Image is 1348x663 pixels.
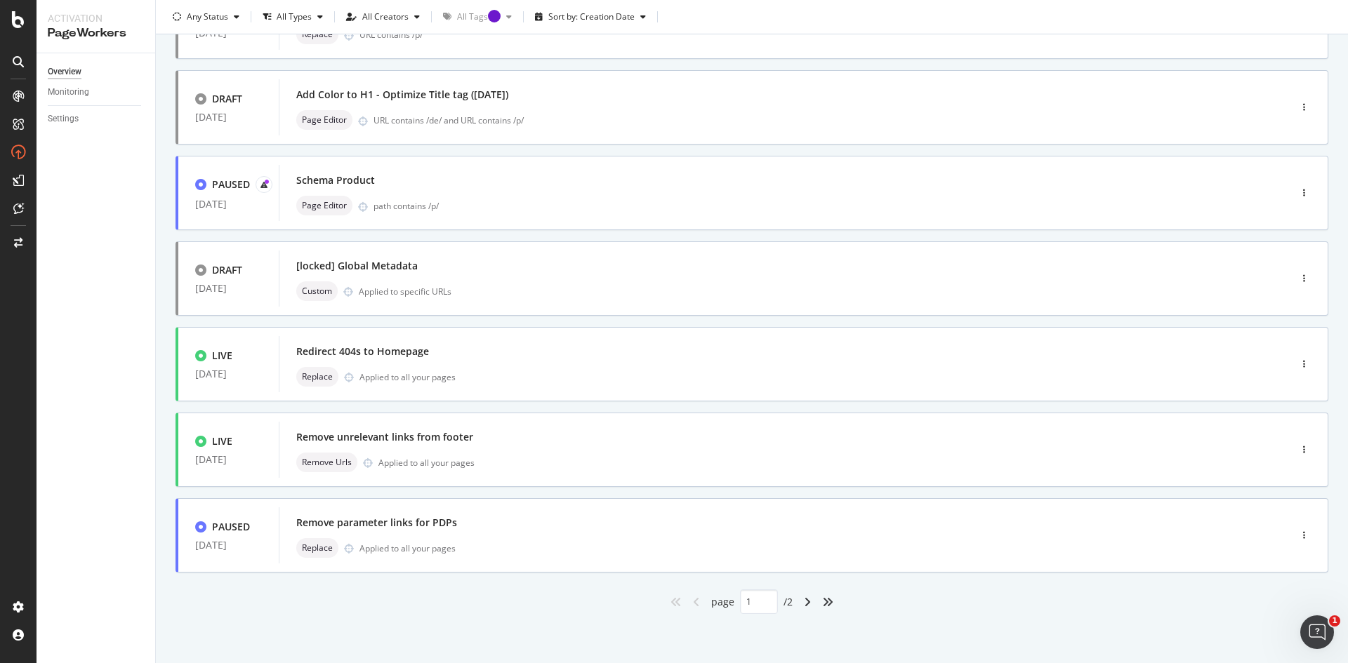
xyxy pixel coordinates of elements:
[302,373,333,381] span: Replace
[48,65,145,79] a: Overview
[374,200,1230,212] div: path contains /p/
[296,430,473,444] div: Remove unrelevant links from footer
[296,367,338,387] div: neutral label
[48,65,81,79] div: Overview
[302,201,347,210] span: Page Editor
[488,10,501,22] div: Tooltip anchor
[48,112,79,126] div: Settings
[296,538,338,558] div: neutral label
[296,110,352,130] div: neutral label
[302,116,347,124] span: Page Editor
[296,196,352,215] div: neutral label
[212,178,250,192] div: PAUSED
[212,263,242,277] div: DRAFT
[257,6,329,28] button: All Types
[437,6,517,28] button: All TagsTooltip anchor
[359,542,456,554] div: Applied to all your pages
[798,591,817,613] div: angle-right
[195,112,262,123] div: [DATE]
[212,92,242,106] div: DRAFT
[296,259,418,273] div: [locked] Global Metadata
[548,13,635,21] div: Sort by: Creation Date
[195,283,262,294] div: [DATE]
[277,13,312,21] div: All Types
[378,457,475,469] div: Applied to all your pages
[1329,615,1340,627] span: 1
[296,88,508,102] div: Add Color to H1 - Optimize Title tag ([DATE])
[212,434,232,448] div: LIVE
[212,349,232,363] div: LIVE
[195,454,262,465] div: [DATE]
[296,281,338,301] div: neutral label
[212,520,250,534] div: PAUSED
[187,13,228,21] div: Any Status
[687,591,706,613] div: angle-left
[195,540,262,551] div: [DATE]
[359,29,1230,41] div: URL contains /p/
[296,344,429,359] div: Redirect 404s to Homepage
[48,11,144,25] div: Activation
[1300,615,1334,649] iframe: Intercom live chat
[817,591,839,613] div: angles-right
[457,13,501,21] div: All Tags
[302,287,332,295] span: Custom
[302,544,333,552] span: Replace
[167,6,245,28] button: Any Status
[48,112,145,126] a: Settings
[296,516,457,530] div: Remove parameter links for PDPs
[296,173,375,187] div: Schema Product
[362,13,409,21] div: All Creators
[374,114,1230,126] div: URL contains /de/ and URL contains /p/
[711,589,793,614] div: page / 2
[48,25,144,41] div: PageWorkers
[302,30,333,39] span: Replace
[302,458,352,467] span: Remove Urls
[359,371,456,383] div: Applied to all your pages
[195,199,262,210] div: [DATE]
[296,25,338,44] div: neutral label
[665,591,687,613] div: angles-left
[48,85,145,100] a: Monitoring
[529,6,652,28] button: Sort by: Creation Date
[359,286,451,297] div: Applied to specific URLs
[296,453,357,472] div: neutral label
[195,27,262,39] div: [DATE]
[195,368,262,380] div: [DATE]
[341,6,425,28] button: All Creators
[48,85,89,100] div: Monitoring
